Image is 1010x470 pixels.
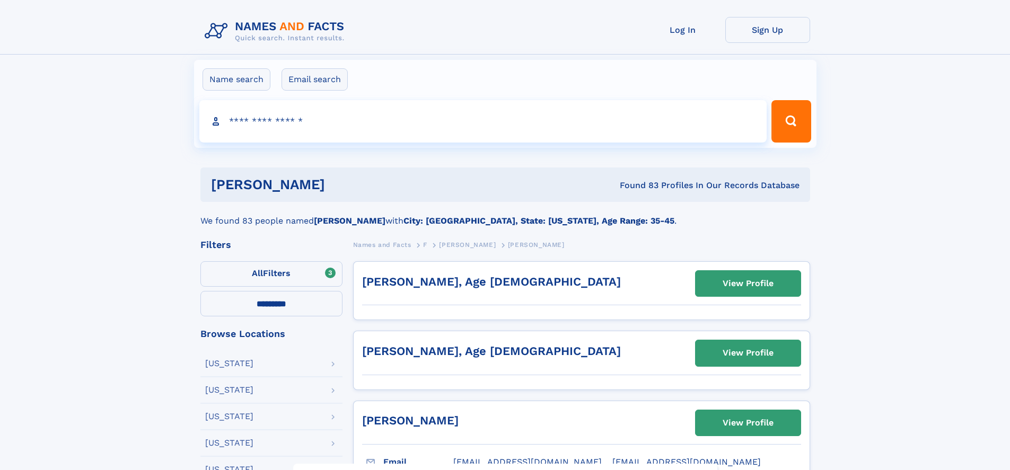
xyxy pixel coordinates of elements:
[314,216,385,226] b: [PERSON_NAME]
[200,329,342,339] div: Browse Locations
[771,100,811,143] button: Search Button
[362,275,621,288] a: [PERSON_NAME], Age [DEMOGRAPHIC_DATA]
[200,202,810,227] div: We found 83 people named with .
[612,457,761,467] span: [EMAIL_ADDRESS][DOMAIN_NAME]
[423,241,427,249] span: F
[203,68,270,91] label: Name search
[200,240,342,250] div: Filters
[205,412,253,421] div: [US_STATE]
[472,180,800,191] div: Found 83 Profiles In Our Records Database
[453,457,602,467] span: [EMAIL_ADDRESS][DOMAIN_NAME]
[423,238,427,251] a: F
[252,268,263,278] span: All
[508,241,565,249] span: [PERSON_NAME]
[205,386,253,394] div: [US_STATE]
[211,178,472,191] h1: [PERSON_NAME]
[723,411,774,435] div: View Profile
[362,344,621,358] a: [PERSON_NAME], Age [DEMOGRAPHIC_DATA]
[723,271,774,296] div: View Profile
[403,216,674,226] b: City: [GEOGRAPHIC_DATA], State: [US_STATE], Age Range: 35-45
[723,341,774,365] div: View Profile
[200,17,353,46] img: Logo Names and Facts
[353,238,411,251] a: Names and Facts
[696,410,801,436] a: View Profile
[199,100,767,143] input: search input
[439,241,496,249] span: [PERSON_NAME]
[205,439,253,447] div: [US_STATE]
[696,271,801,296] a: View Profile
[725,17,810,43] a: Sign Up
[282,68,348,91] label: Email search
[362,414,459,427] a: [PERSON_NAME]
[696,340,801,366] a: View Profile
[640,17,725,43] a: Log In
[200,261,342,287] label: Filters
[205,359,253,368] div: [US_STATE]
[439,238,496,251] a: [PERSON_NAME]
